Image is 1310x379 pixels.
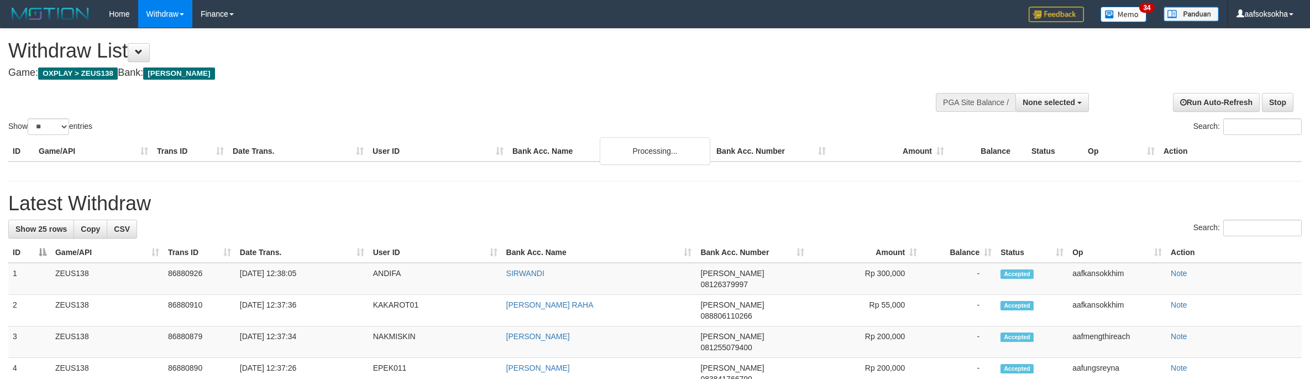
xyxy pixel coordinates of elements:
a: Copy [74,220,107,238]
td: 3 [8,326,51,358]
td: [DATE] 12:37:34 [235,326,369,358]
span: OXPLAY > ZEUS138 [38,68,118,80]
img: Button%20Memo.svg [1101,7,1147,22]
input: Search: [1223,118,1302,135]
th: Op [1083,141,1159,162]
th: Bank Acc. Number: activate to sort column ascending [696,242,809,263]
a: Note [1171,269,1187,278]
td: 2 [8,295,51,326]
td: aafmengthireach [1068,326,1166,358]
span: Accepted [1000,301,1034,310]
th: User ID: activate to sort column ascending [369,242,502,263]
th: Action [1166,242,1302,263]
span: 34 [1139,3,1154,13]
span: Accepted [1000,333,1034,342]
th: Bank Acc. Name: activate to sort column ascending [502,242,696,263]
span: CSV [114,225,130,233]
span: Accepted [1000,364,1034,373]
a: Show 25 rows [8,220,74,238]
td: aafkansokkhim [1068,263,1166,295]
th: Amount: activate to sort column ascending [809,242,921,263]
a: [PERSON_NAME] [506,332,570,341]
th: Op: activate to sort column ascending [1068,242,1166,263]
td: ZEUS138 [51,263,164,295]
td: [DATE] 12:37:36 [235,295,369,326]
td: Rp 55,000 [809,295,921,326]
img: MOTION_logo.png [8,6,92,22]
th: Game/API [34,141,153,162]
img: panduan.png [1164,7,1219,22]
button: None selected [1015,93,1089,112]
label: Search: [1193,220,1302,236]
th: Action [1159,141,1302,162]
h1: Withdraw List [8,40,862,62]
img: Feedback.jpg [1029,7,1084,22]
th: Balance [949,141,1027,162]
a: Note [1171,364,1187,372]
a: [PERSON_NAME] [506,364,570,372]
span: [PERSON_NAME] [700,269,764,278]
td: ZEUS138 [51,295,164,326]
span: Copy 081255079400 to clipboard [700,343,752,352]
a: Note [1171,300,1187,309]
div: PGA Site Balance / [936,93,1015,112]
a: CSV [107,220,137,238]
th: ID: activate to sort column descending [8,242,51,263]
span: Copy 08126379997 to clipboard [700,280,748,289]
td: Rp 300,000 [809,263,921,295]
h4: Game: Bank: [8,68,862,79]
a: Stop [1262,93,1293,112]
span: [PERSON_NAME] [700,332,764,341]
div: Processing... [600,137,710,165]
td: Rp 200,000 [809,326,921,358]
h1: Latest Withdraw [8,193,1302,215]
th: Game/API: activate to sort column ascending [51,242,164,263]
td: [DATE] 12:38:05 [235,263,369,295]
td: ZEUS138 [51,326,164,358]
th: Bank Acc. Number [712,141,830,162]
a: Note [1171,332,1187,341]
th: Bank Acc. Name [508,141,712,162]
th: Balance: activate to sort column ascending [921,242,996,263]
label: Show entries [8,118,92,135]
td: 1 [8,263,51,295]
td: ANDIFA [369,263,502,295]
span: Show 25 rows [15,225,67,233]
th: ID [8,141,34,162]
span: Copy [81,225,100,233]
th: Trans ID [153,141,228,162]
th: Date Trans. [228,141,368,162]
th: Amount [830,141,949,162]
span: [PERSON_NAME] [143,68,214,80]
td: 86880926 [164,263,235,295]
td: - [921,295,996,326]
td: - [921,263,996,295]
td: 86880879 [164,326,235,358]
input: Search: [1223,220,1302,236]
th: Status [1027,141,1083,162]
span: [PERSON_NAME] [700,364,764,372]
a: SIRWANDI [506,269,544,278]
a: [PERSON_NAME] RAHA [506,300,594,309]
td: NAKMISKIN [369,326,502,358]
span: Accepted [1000,269,1034,279]
span: [PERSON_NAME] [700,300,764,309]
td: 86880910 [164,295,235,326]
label: Search: [1193,118,1302,135]
td: KAKAROT01 [369,295,502,326]
a: Run Auto-Refresh [1173,93,1260,112]
td: - [921,326,996,358]
th: Date Trans.: activate to sort column ascending [235,242,369,263]
span: Copy 088806110266 to clipboard [700,311,752,320]
th: User ID [368,141,508,162]
select: Showentries [28,118,69,135]
span: None selected [1023,98,1075,107]
th: Status: activate to sort column ascending [996,242,1068,263]
td: aafkansokkhim [1068,295,1166,326]
th: Trans ID: activate to sort column ascending [164,242,235,263]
